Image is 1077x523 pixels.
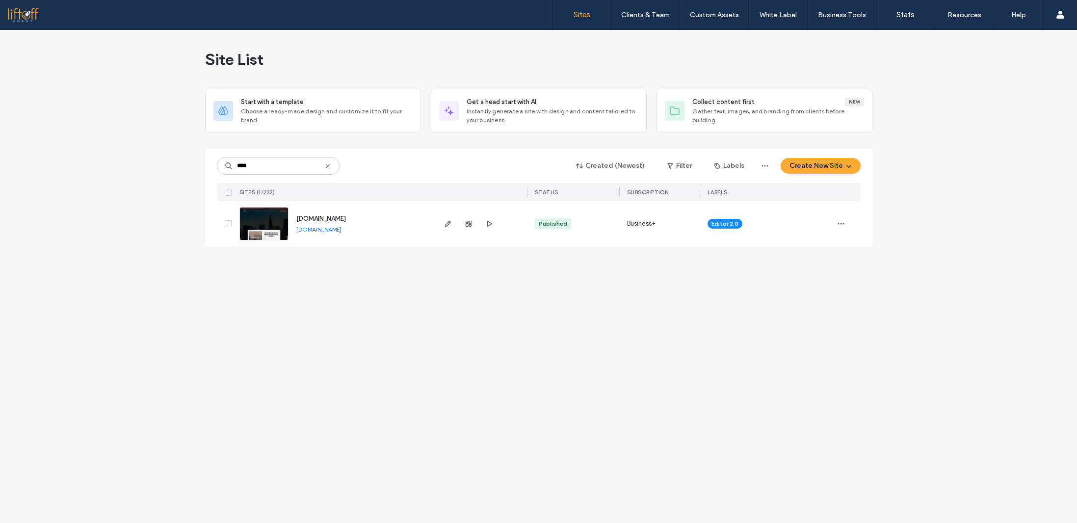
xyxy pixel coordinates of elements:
[241,97,304,107] span: Start with a template
[947,11,981,19] label: Resources
[711,219,738,228] span: Editor 2.0
[539,219,567,228] div: Published
[239,189,275,196] span: SITES (1/232)
[296,215,346,222] a: [DOMAIN_NAME]
[568,158,654,174] button: Created (Newest)
[818,11,866,19] label: Business Tools
[627,189,669,196] span: SUBSCRIPTION
[241,107,413,125] span: Choose a ready-made design and customize it to fit your brand.
[1011,11,1026,19] label: Help
[621,11,670,19] label: Clients & Team
[431,89,647,133] div: Get a head start with AIInstantly generate a site with design and content tailored to your business.
[627,219,656,229] span: Business+
[535,189,558,196] span: STATUS
[781,158,861,174] button: Create New Site
[692,107,864,125] span: Gather text, images, and branding from clients before building.
[205,89,421,133] div: Start with a templateChoose a ready-made design and customize it to fit your brand.
[708,189,728,196] span: LABELS
[296,226,341,233] a: [DOMAIN_NAME]
[657,158,702,174] button: Filter
[706,158,753,174] button: Labels
[467,107,638,125] span: Instantly generate a site with design and content tailored to your business.
[760,11,797,19] label: White Label
[845,98,864,106] div: New
[690,11,739,19] label: Custom Assets
[657,89,872,133] div: Collect content firstNewGather text, images, and branding from clients before building.
[574,10,590,19] label: Sites
[205,50,263,69] span: Site List
[467,97,536,107] span: Get a head start with AI
[692,97,755,107] span: Collect content first
[896,10,915,19] label: Stats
